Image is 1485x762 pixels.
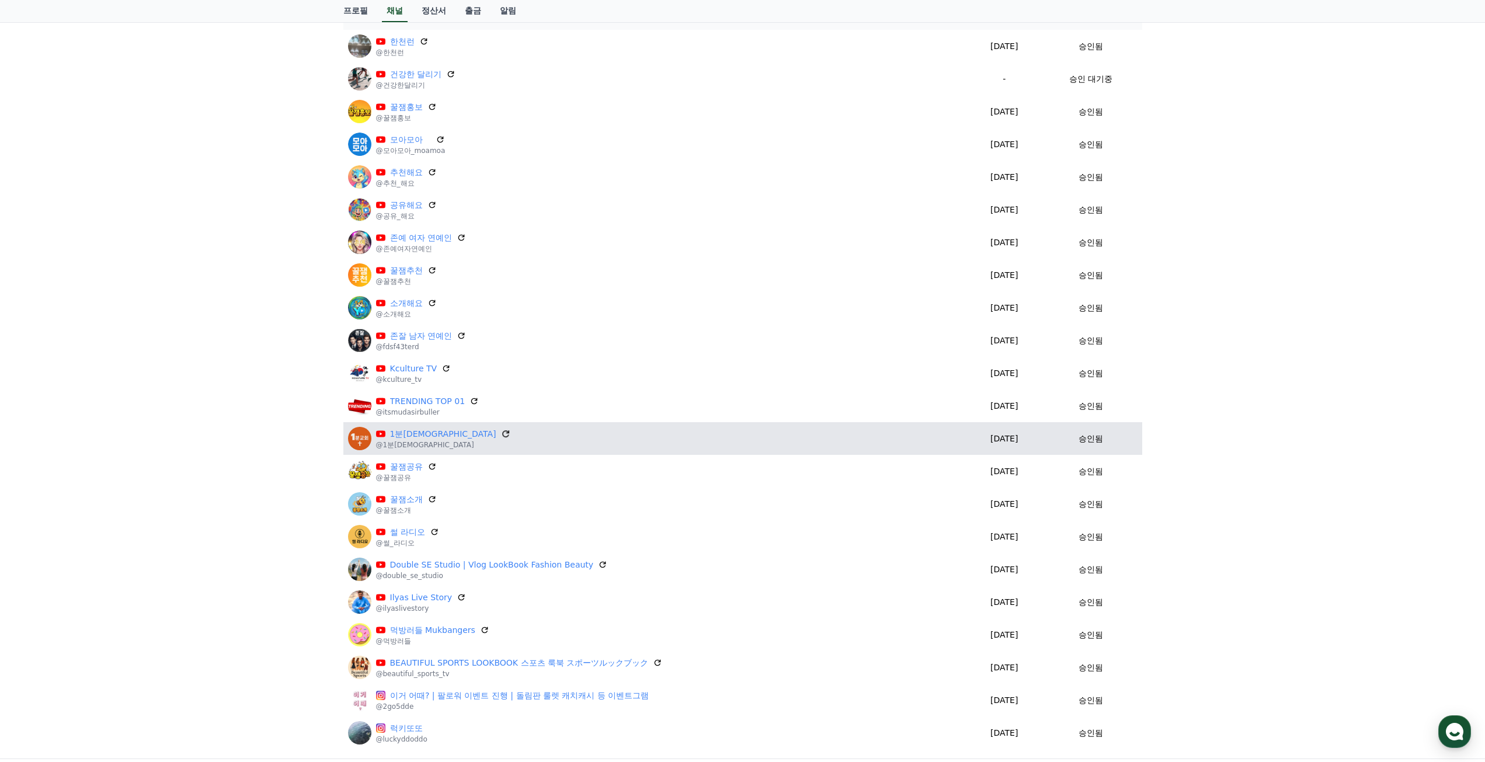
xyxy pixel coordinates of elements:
p: [DATE] [973,727,1035,739]
img: 건강한 달리기 [348,67,371,91]
p: @소개해요 [376,309,437,319]
p: [DATE] [973,335,1035,347]
p: - [973,73,1035,85]
a: 모아모아 [390,134,432,146]
p: 승인됨 [1079,204,1103,216]
p: 승인됨 [1079,629,1103,641]
p: @luckyddoddo [376,735,427,744]
a: 건강한 달리기 [390,68,441,81]
img: Double SE Studio | Vlog LookBook Fashion Beauty [348,558,371,581]
a: 썰 라디오 [390,526,425,538]
p: [DATE] [973,106,1035,118]
p: 승인됨 [1079,531,1103,543]
img: 꿀잼추천 [348,263,371,287]
img: 한천런 [348,34,371,58]
p: @beautiful_sports_tv [376,669,663,679]
p: [DATE] [973,629,1035,641]
img: 존잘 남자 연예인 [348,329,371,352]
p: 승인됨 [1079,171,1103,183]
a: 추천해요 [390,166,423,179]
a: 대화 [77,370,151,399]
p: @1분[DEMOGRAPHIC_DATA] [376,440,510,450]
p: 승인됨 [1079,40,1103,53]
img: 추천해요 [348,165,371,189]
a: 존잘 남자 연예인 [390,330,453,342]
a: TRENDING TOP 01 [390,395,465,408]
img: 먹방러들 Mukbangers [348,623,371,646]
a: 공유해요 [390,199,423,211]
p: 승인됨 [1079,498,1103,510]
p: 승인됨 [1079,269,1103,281]
p: @꿀잼홍보 [376,113,437,123]
p: @먹방러들 [376,636,489,646]
a: 한천런 [390,36,415,48]
a: 꿀잼공유 [390,461,423,473]
p: @kculture_tv [376,375,451,384]
p: @꿀잼추천 [376,277,437,286]
p: [DATE] [973,236,1035,249]
p: [DATE] [973,465,1035,478]
a: 럭키또또 [390,722,427,735]
img: 1분교회 [348,427,371,450]
p: 승인됨 [1079,596,1103,608]
img: 모아모아 [348,133,371,156]
p: @2go5dde [376,702,649,711]
p: @꿀잼공유 [376,473,437,482]
p: [DATE] [973,563,1035,576]
p: 승인됨 [1079,465,1103,478]
p: 승인됨 [1079,662,1103,674]
img: 꿀잼홍보 [348,100,371,123]
p: [DATE] [973,204,1035,216]
a: 꿀잼추천 [390,265,423,277]
p: 승인됨 [1079,236,1103,249]
p: [DATE] [973,498,1035,510]
img: 존예 여자 연예인 [348,231,371,254]
span: 설정 [180,388,194,397]
p: @존예여자연예인 [376,244,467,253]
img: 꿀잼공유 [348,460,371,483]
a: 이거 어때? | 팔로워 이벤트 진행 | 돌림판 룰렛 캐치캐시 등 이벤트그램 [390,690,649,702]
img: BEAUTIFUL SPORTS LOOKBOOK 스포츠 룩북 スポーツルックブック [348,656,371,679]
p: [DATE] [973,367,1035,380]
p: 승인됨 [1079,138,1103,151]
img: 썰 라디오 [348,525,371,548]
img: 꿀잼소개 [348,492,371,516]
p: @추천_해요 [376,179,437,188]
a: Ilyas Live Story [390,591,453,604]
p: 승인됨 [1079,433,1103,445]
a: 꿀잼소개 [390,493,423,506]
img: 소개해요 [348,296,371,319]
p: 승인됨 [1079,335,1103,347]
p: 승인 대기중 [1069,73,1112,85]
img: 공유해요 [348,198,371,221]
a: 꿀잼홍보 [390,101,423,113]
p: @공유_해요 [376,211,437,221]
p: [DATE] [973,302,1035,314]
p: [DATE] [973,694,1035,707]
p: [DATE] [973,433,1035,445]
a: BEAUTIFUL SPORTS LOOKBOOK 스포츠 룩북 スポーツルックブック [390,657,649,669]
p: @ilyaslivestory [376,604,467,613]
span: 홈 [37,388,44,397]
p: 승인됨 [1079,694,1103,707]
a: 소개해요 [390,297,423,309]
a: Kculture TV [390,363,437,375]
p: @꿀잼소개 [376,506,437,515]
a: 설정 [151,370,224,399]
p: [DATE] [973,171,1035,183]
p: [DATE] [973,662,1035,674]
img: Kculture TV [348,361,371,385]
p: 승인됨 [1079,727,1103,739]
p: [DATE] [973,138,1035,151]
p: @한천런 [376,48,429,57]
p: @double_se_studio [376,571,608,580]
a: 1분[DEMOGRAPHIC_DATA] [390,428,496,440]
p: 승인됨 [1079,563,1103,576]
p: 승인됨 [1079,302,1103,314]
p: 승인됨 [1079,367,1103,380]
p: @모아모아_moamoa [376,146,446,155]
p: @fdsf43terd [376,342,467,352]
p: 승인됨 [1079,400,1103,412]
p: 승인됨 [1079,106,1103,118]
a: 존예 여자 연예인 [390,232,453,244]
